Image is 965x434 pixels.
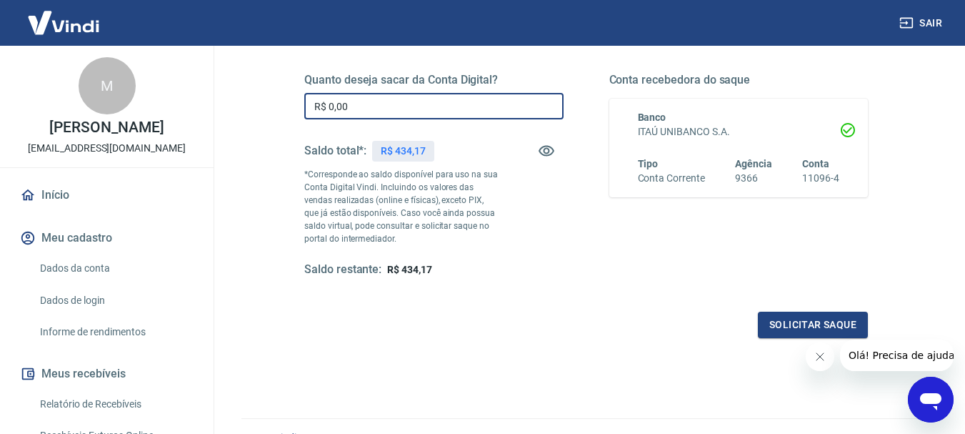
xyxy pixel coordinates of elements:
[17,222,196,254] button: Meu cadastro
[806,342,834,371] iframe: Fechar mensagem
[735,171,772,186] h6: 9366
[79,57,136,114] div: M
[34,390,196,419] a: Relatório de Recebíveis
[34,317,196,347] a: Informe de rendimentos
[304,168,499,245] p: *Corresponde ao saldo disponível para uso na sua Conta Digital Vindi. Incluindo os valores das ve...
[802,158,829,169] span: Conta
[34,286,196,315] a: Dados de login
[49,120,164,135] p: [PERSON_NAME]
[28,141,186,156] p: [EMAIL_ADDRESS][DOMAIN_NAME]
[638,158,659,169] span: Tipo
[802,171,839,186] h6: 11096-4
[17,179,196,211] a: Início
[908,377,954,423] iframe: Botão para abrir a janela de mensagens
[609,73,869,87] h5: Conta recebedora do saque
[638,171,705,186] h6: Conta Corrente
[304,262,381,277] h5: Saldo restante:
[758,312,868,338] button: Solicitar saque
[735,158,772,169] span: Agência
[896,10,948,36] button: Sair
[34,254,196,283] a: Dados da conta
[638,112,666,123] span: Banco
[381,144,426,159] p: R$ 434,17
[17,358,196,390] button: Meus recebíveis
[304,73,564,87] h5: Quanto deseja sacar da Conta Digital?
[387,264,432,275] span: R$ 434,17
[9,10,120,21] span: Olá! Precisa de ajuda?
[17,1,110,44] img: Vindi
[840,340,954,371] iframe: Mensagem da empresa
[304,144,366,158] h5: Saldo total*:
[638,124,840,139] h6: ITAÚ UNIBANCO S.A.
